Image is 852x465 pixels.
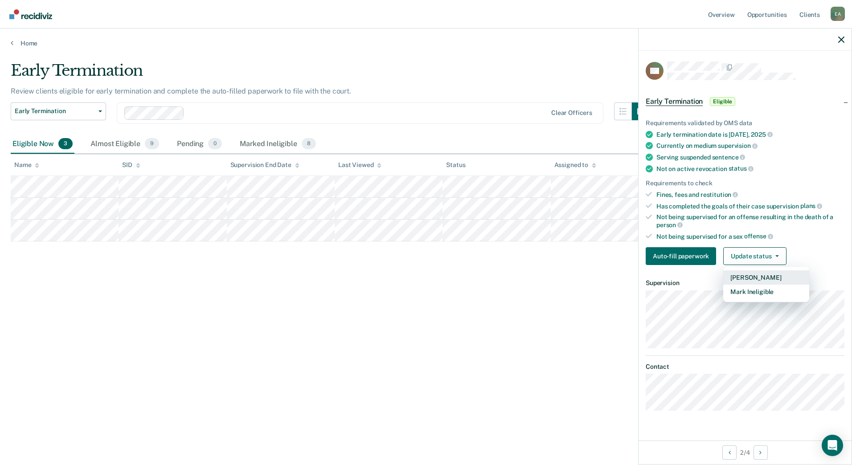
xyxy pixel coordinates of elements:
[754,445,768,460] button: Next Opportunity
[831,7,845,21] button: Profile dropdown button
[89,135,161,154] div: Almost Eligible
[145,138,159,150] span: 9
[554,161,596,169] div: Assigned to
[646,179,844,187] div: Requirements to check
[751,131,772,138] span: 2025
[723,270,809,285] button: [PERSON_NAME]
[700,191,738,198] span: restitution
[656,221,683,228] span: person
[646,247,720,265] a: Navigate to form link
[722,445,737,460] button: Previous Opportunity
[646,279,844,287] dt: Supervision
[822,435,843,456] div: Open Intercom Messenger
[656,142,844,150] div: Currently on medium
[656,153,844,161] div: Serving suspended
[646,363,844,371] dt: Contact
[639,441,852,464] div: 2 / 4
[238,135,318,154] div: Marked Ineligible
[729,165,754,172] span: status
[58,138,73,150] span: 3
[15,107,95,115] span: Early Termination
[11,61,650,87] div: Early Termination
[646,247,716,265] button: Auto-fill paperwork
[656,165,844,173] div: Not on active revocation
[656,202,844,210] div: Has completed the goals of their case supervision
[646,119,844,127] div: Requirements validated by OMS data
[744,232,773,240] span: offense
[175,135,224,154] div: Pending
[718,142,757,149] span: supervision
[710,97,735,106] span: Eligible
[208,138,222,150] span: 0
[656,191,844,199] div: Fines, fees and
[646,97,703,106] span: Early Termination
[14,161,39,169] div: Name
[723,285,809,299] button: Mark Ineligible
[9,9,52,19] img: Recidiviz
[639,87,852,116] div: Early TerminationEligible
[11,87,351,95] p: Review clients eligible for early termination and complete the auto-filled paperwork to file with...
[302,138,316,150] span: 8
[338,161,381,169] div: Last Viewed
[551,109,592,117] div: Clear officers
[11,39,841,47] a: Home
[656,131,844,139] div: Early termination date is [DATE],
[11,135,74,154] div: Eligible Now
[230,161,299,169] div: Supervision End Date
[800,202,822,209] span: plans
[656,232,844,241] div: Not being supervised for a sex
[831,7,845,21] div: E A
[656,213,844,228] div: Not being supervised for an offense resulting in the death of a
[723,247,786,265] button: Update status
[446,161,465,169] div: Status
[712,154,745,161] span: sentence
[122,161,140,169] div: SID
